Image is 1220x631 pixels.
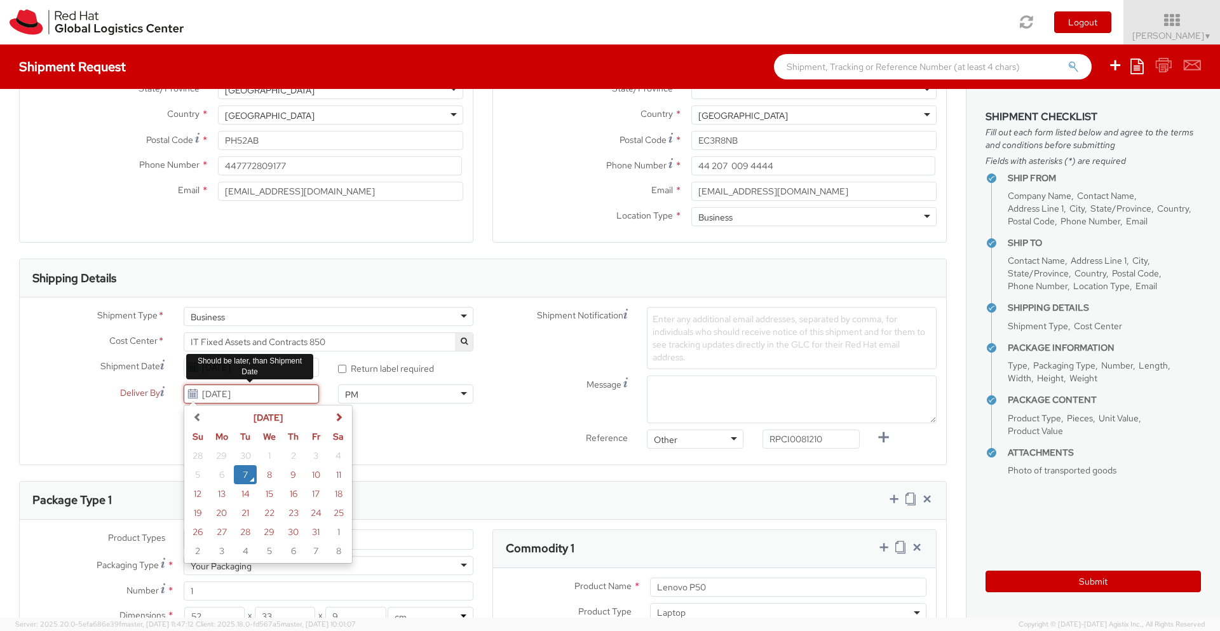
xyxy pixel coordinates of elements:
[327,484,349,503] td: 18
[304,541,327,560] td: 7
[282,541,305,560] td: 6
[282,465,305,484] td: 9
[586,432,628,444] span: Reference
[338,365,346,373] input: Return label required
[616,210,673,221] span: Location Type
[1008,238,1201,248] h4: Ship To
[304,503,327,522] td: 24
[282,522,305,541] td: 30
[209,446,234,465] td: 29
[304,465,327,484] td: 10
[209,484,234,503] td: 13
[327,446,349,465] td: 4
[187,503,209,522] td: 19
[1008,203,1064,214] span: Address Line 1
[1008,320,1068,332] span: Shipment Type
[191,560,252,573] div: Your Packaging
[1008,465,1116,476] span: Photo of transported goods
[234,484,257,503] td: 14
[15,620,194,628] span: Server: 2025.20.0-5efa686e39f
[257,465,282,484] td: 8
[187,465,209,484] td: 5
[304,446,327,465] td: 3
[606,159,667,171] span: Phone Number
[304,484,327,503] td: 17
[651,184,673,196] span: Email
[1112,268,1159,279] span: Postal Code
[327,465,349,484] td: 11
[1008,255,1065,266] span: Contact Name
[986,571,1201,592] button: Submit
[255,607,315,626] input: Width
[225,109,315,122] div: [GEOGRAPHIC_DATA]
[327,541,349,560] td: 8
[986,111,1201,123] h3: Shipment Checklist
[282,484,305,503] td: 16
[234,541,257,560] td: 4
[1008,360,1027,371] span: Type
[1069,372,1097,384] span: Weight
[191,311,225,323] div: Business
[315,607,325,626] span: X
[187,484,209,503] td: 12
[327,503,349,522] td: 25
[1033,360,1095,371] span: Packaging Type
[186,354,313,379] div: Should be later, than Shipment Date
[167,108,200,119] span: Country
[109,334,158,349] span: Cost Center
[1008,173,1201,183] h4: Ship From
[1099,412,1139,424] span: Unit Value
[574,580,632,592] span: Product Name
[257,446,282,465] td: 1
[257,503,282,522] td: 22
[209,408,327,427] th: Select Month
[234,503,257,522] td: 21
[620,134,667,146] span: Postal Code
[178,184,200,196] span: Email
[654,433,677,446] div: Other
[1008,268,1069,279] span: State/Province
[282,446,305,465] td: 2
[196,620,356,628] span: Client: 2025.18.0-fd567a5
[640,108,673,119] span: Country
[119,609,165,621] span: Dimensions
[1008,343,1201,353] h4: Package Information
[1008,280,1067,292] span: Phone Number
[578,606,632,617] span: Product Type
[257,427,282,446] th: We
[304,522,327,541] td: 31
[146,134,193,146] span: Postal Code
[32,272,116,285] h3: Shipping Details
[1067,412,1093,424] span: Pieces
[698,211,733,224] div: Business
[1019,620,1205,630] span: Copyright © [DATE]-[DATE] Agistix Inc., All Rights Reserved
[1074,320,1122,332] span: Cost Center
[1054,11,1111,33] button: Logout
[537,309,623,322] span: Shipment Notification
[187,446,209,465] td: 28
[139,159,200,170] span: Phone Number
[345,388,358,401] div: PM
[1037,372,1064,384] span: Height
[1204,31,1212,41] span: ▼
[1073,280,1130,292] span: Location Type
[338,360,436,375] label: Return label required
[1139,360,1168,371] span: Length
[1008,215,1055,227] span: Postal Code
[1135,280,1157,292] span: Email
[1077,190,1134,201] span: Contact Name
[325,607,386,626] input: Height
[19,60,126,74] h4: Shipment Request
[234,522,257,541] td: 28
[257,484,282,503] td: 15
[1061,215,1120,227] span: Phone Number
[327,522,349,541] td: 1
[1008,303,1201,313] h4: Shipping Details
[1157,203,1189,214] span: Country
[1008,190,1071,201] span: Company Name
[986,126,1201,151] span: Fill out each form listed below and agree to the terms and conditions before submitting
[1069,203,1085,214] span: City
[1132,255,1148,266] span: City
[121,620,194,628] span: master, [DATE] 11:47:12
[698,109,788,122] div: [GEOGRAPHIC_DATA]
